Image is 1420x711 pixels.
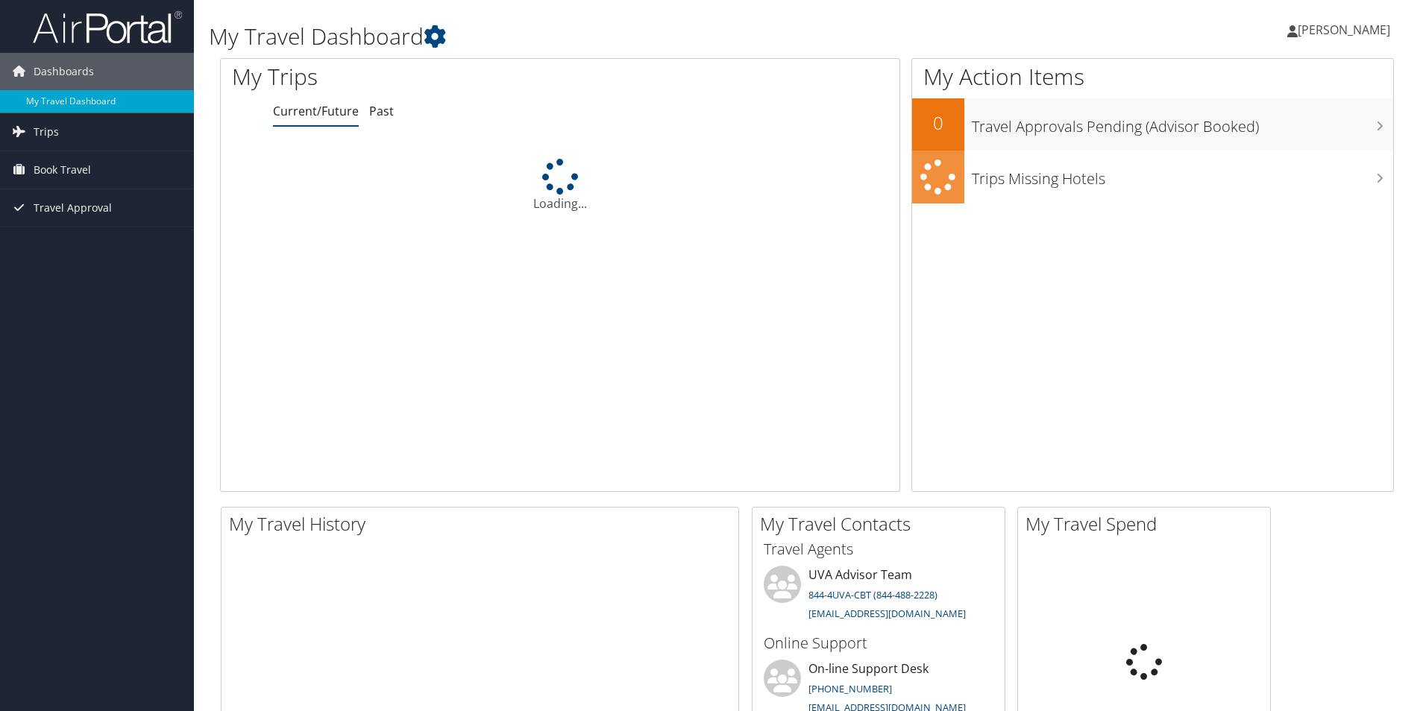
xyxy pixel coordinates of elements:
[912,151,1393,203] a: Trips Missing Hotels
[912,110,964,136] h2: 0
[760,511,1005,537] h2: My Travel Contacts
[764,539,993,560] h3: Travel Agents
[972,161,1393,189] h3: Trips Missing Hotels
[34,113,59,151] span: Trips
[756,566,1001,627] li: UVA Advisor Team
[912,61,1393,92] h1: My Action Items
[808,588,937,601] a: 844-4UVA-CBT (844-488-2228)
[232,61,606,92] h1: My Trips
[912,98,1393,151] a: 0Travel Approvals Pending (Advisor Booked)
[1298,22,1390,38] span: [PERSON_NAME]
[972,109,1393,137] h3: Travel Approvals Pending (Advisor Booked)
[1287,7,1405,52] a: [PERSON_NAME]
[764,633,993,654] h3: Online Support
[369,103,394,119] a: Past
[209,21,1006,52] h1: My Travel Dashboard
[34,151,91,189] span: Book Travel
[1025,511,1270,537] h2: My Travel Spend
[808,607,966,620] a: [EMAIL_ADDRESS][DOMAIN_NAME]
[221,159,899,212] div: Loading...
[229,511,738,537] h2: My Travel History
[34,189,112,227] span: Travel Approval
[273,103,359,119] a: Current/Future
[33,10,182,45] img: airportal-logo.png
[808,682,892,695] a: [PHONE_NUMBER]
[34,53,94,90] span: Dashboards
